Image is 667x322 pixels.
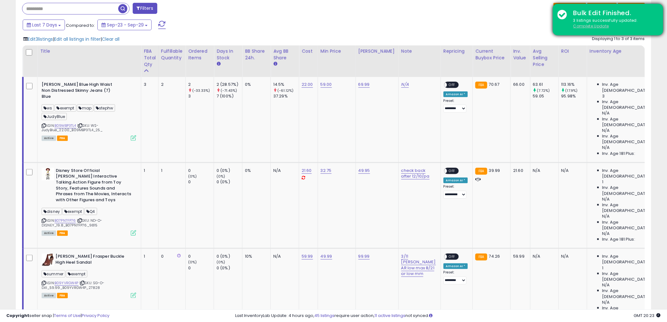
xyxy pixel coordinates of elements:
[144,82,154,87] div: 3
[602,254,660,265] span: Inv. Age [DEMOGRAPHIC_DATA]:
[217,174,225,179] small: (0%)
[188,82,214,87] div: 2
[42,270,65,278] span: summer
[401,167,430,179] a: check back after 12/10/pa
[188,48,211,61] div: Ordered Items
[602,151,635,156] span: Inv. Age 181 Plus:
[602,93,605,99] span: 3
[602,288,660,299] span: Inv. Age [DEMOGRAPHIC_DATA]:
[144,254,154,259] div: 1
[66,22,95,28] span: Compared to:
[102,36,119,42] span: Clear all
[444,263,468,269] div: Amazon AI *
[42,254,54,266] img: 41kfVjce5GL._SL40_.jpg
[245,168,266,173] div: 0%
[573,23,609,29] u: Complete Update
[32,22,57,28] span: Last 7 Days
[217,179,242,185] div: 0 (0%)
[55,104,76,112] span: exempt
[188,168,214,173] div: 0
[56,168,132,204] b: Disney Store Official [PERSON_NAME] Interactive Talking Action Figure from Toy Story, Features So...
[602,231,610,237] span: N/A
[54,36,101,42] span: Edit all listings in filter
[82,313,109,319] a: Privacy Policy
[302,81,313,88] a: 22.00
[40,48,138,55] div: Title
[42,136,56,141] span: All listings currently available for purchase on Amazon
[245,254,266,259] div: 10%
[401,253,436,277] a: 3/11 [PERSON_NAME] AR low max 8/21 ar low mm
[533,168,554,173] div: N/A
[161,82,181,87] div: 2
[513,168,525,173] div: 21.60
[42,82,118,101] b: [PERSON_NAME] Blue High Waist Non Distressed Skinny Jeans (7) Blue
[401,81,409,88] a: N/A
[23,20,65,30] button: Last 7 Days
[94,104,115,112] span: stephw
[565,88,578,93] small: (17.9%)
[55,254,132,267] b: [PERSON_NAME] Frasper Buckle High Heel Sandal
[144,168,154,173] div: 1
[444,48,470,55] div: Repricing
[188,265,214,271] div: 0
[602,145,610,150] span: N/A
[489,81,500,87] span: 70.67
[42,280,104,290] span: | SKU: SG-O-Dill_59.99_B09YVRGW4P_27828
[602,214,610,219] span: N/A
[273,93,299,99] div: 37.29%
[62,208,84,215] span: exempt
[42,113,67,120] span: JudyBlue
[55,280,78,286] a: B09YVRGW4P
[84,208,97,215] span: Q4
[537,88,550,93] small: (7.72%)
[217,254,242,259] div: 0 (0%)
[42,123,102,132] span: | SKU: WS-JudyBlue_22.00_B09MBP3TL4_25_
[273,48,296,61] div: Avg BB Share
[188,179,214,185] div: 0
[602,305,660,317] span: Inv. Age [DEMOGRAPHIC_DATA]-180:
[188,254,214,259] div: 0
[144,48,156,68] div: FBA Total Qty
[23,36,119,42] div: | |
[358,48,396,55] div: [PERSON_NAME]
[277,88,293,93] small: (-61.12%)
[602,128,610,133] span: N/A
[561,82,587,87] div: 113.16%
[444,91,468,97] div: Amazon AI *
[161,254,181,259] div: 0
[358,167,370,174] a: 49.95
[217,61,220,67] small: Days In Stock.
[602,168,660,179] span: Inv. Age [DEMOGRAPHIC_DATA]:
[235,313,661,319] div: Last InventoryLab Update: 4 hours ago, require user action, not synced.
[302,253,313,260] a: 59.99
[475,168,487,175] small: FBA
[245,82,266,87] div: 0%
[97,20,152,30] button: Sep-23 - Sep-29
[321,81,332,88] a: 59.00
[133,3,157,14] button: Filters
[602,179,604,185] span: 1
[245,48,268,61] div: BB Share 24h.
[188,260,197,265] small: (0%)
[42,168,54,180] img: 41TKXvR8nFL._SL40_.jpg
[513,254,525,259] div: 59.99
[315,313,335,319] a: 45 listings
[533,48,556,68] div: Avg Selling Price
[444,270,468,284] div: Preset:
[273,168,294,173] div: N/A
[533,82,559,87] div: 63.61
[513,48,527,61] div: Inv. value
[587,3,617,14] button: Columns
[444,178,468,183] div: Amazon AI *
[321,253,332,260] a: 49.99
[475,82,487,89] small: FBA
[42,82,136,140] div: ASIN:
[401,48,438,55] div: Note
[634,313,661,319] span: 2025-10-7 20:23 GMT
[602,185,660,196] span: Inv. Age [DEMOGRAPHIC_DATA]:
[302,48,315,55] div: Cost
[42,231,56,236] span: All listings currently available for purchase on Amazon
[273,61,277,67] small: Avg BB Share.
[42,254,136,297] div: ASIN:
[561,48,584,55] div: ROI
